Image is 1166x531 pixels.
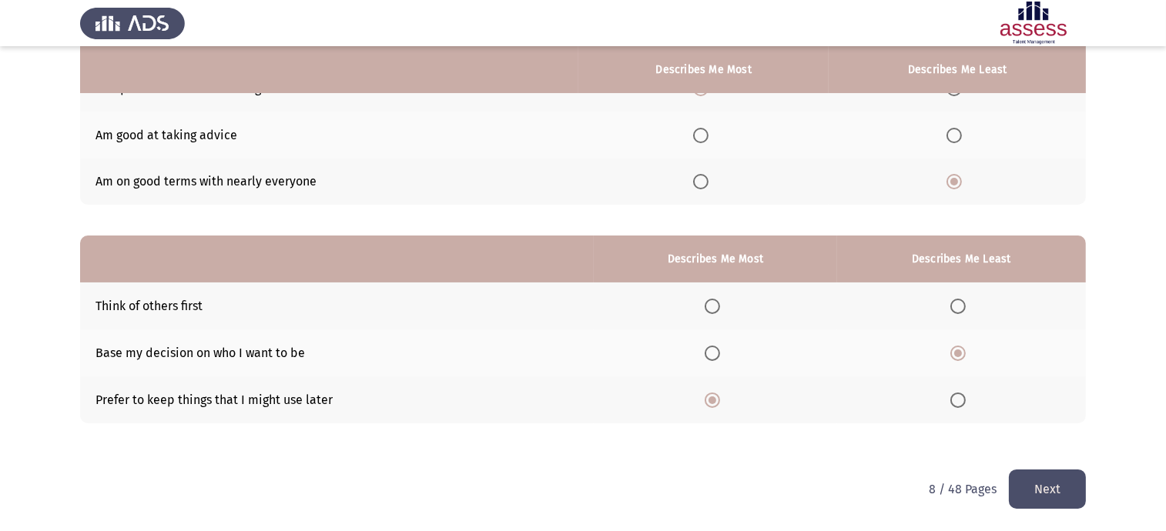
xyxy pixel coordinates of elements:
[947,174,968,189] mat-radio-group: Select an option
[80,376,594,423] td: Prefer to keep things that I might use later
[80,2,185,45] img: Assess Talent Management logo
[950,298,972,312] mat-radio-group: Select an option
[705,392,726,406] mat-radio-group: Select an option
[693,174,715,189] mat-radio-group: Select an option
[929,482,997,496] p: 8 / 48 Pages
[80,159,578,205] td: Am on good terms with nearly everyone
[950,392,972,406] mat-radio-group: Select an option
[705,345,726,359] mat-radio-group: Select an option
[80,329,594,376] td: Base my decision on who I want to be
[947,80,968,95] mat-radio-group: Select an option
[1009,469,1086,509] button: load next page
[80,282,594,329] td: Think of others first
[829,46,1086,93] th: Describes Me Least
[705,298,726,312] mat-radio-group: Select an option
[947,127,968,142] mat-radio-group: Select an option
[837,235,1086,282] th: Describes Me Least
[693,80,715,95] mat-radio-group: Select an option
[950,345,972,359] mat-radio-group: Select an option
[594,235,836,282] th: Describes Me Most
[578,46,829,93] th: Describes Me Most
[981,2,1086,45] img: Assessment logo of OCM R1 ASSESS
[80,112,578,159] td: Am good at taking advice
[693,127,715,142] mat-radio-group: Select an option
